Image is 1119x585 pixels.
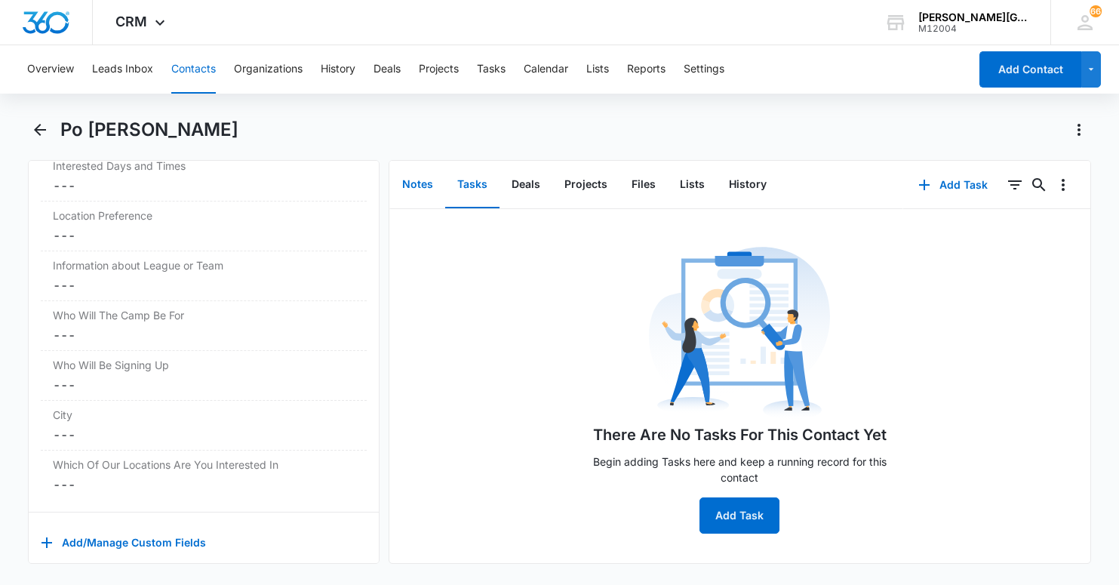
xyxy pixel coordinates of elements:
[419,45,459,94] button: Projects
[1003,173,1027,197] button: Filters
[53,257,355,273] label: Information about League or Team
[1090,5,1102,17] div: notifications count
[649,242,830,423] img: No Data
[500,162,552,208] button: Deals
[627,45,666,94] button: Reports
[41,351,367,401] div: Who Will Be Signing Up---
[918,11,1028,23] div: account name
[41,401,367,451] div: City---
[41,251,367,301] div: Information about League or Team---
[684,45,724,94] button: Settings
[53,326,355,344] dd: ---
[53,426,355,444] dd: ---
[1027,173,1051,197] button: Search...
[699,497,779,534] button: Add Task
[41,152,367,202] div: Interested Days and Times---
[979,51,1081,88] button: Add Contact
[918,23,1028,34] div: account id
[581,454,898,485] p: Begin adding Tasks here and keep a running record for this contact
[903,167,1003,203] button: Add Task
[53,226,355,245] dd: ---
[27,45,74,94] button: Overview
[92,45,153,94] button: Leads Inbox
[374,45,401,94] button: Deals
[668,162,717,208] button: Lists
[53,177,355,195] dd: ---
[41,541,206,554] a: Add/Manage Custom Fields
[1051,173,1075,197] button: Overflow Menu
[53,307,355,323] label: Who Will The Camp Be For
[28,118,51,142] button: Back
[477,45,506,94] button: Tasks
[53,158,355,174] label: Interested Days and Times
[41,202,367,251] div: Location Preference---
[524,45,568,94] button: Calendar
[321,45,355,94] button: History
[619,162,668,208] button: Files
[53,357,355,373] label: Who Will Be Signing Up
[53,457,355,473] label: Which Of Our Locations Are You Interested In
[390,162,445,208] button: Notes
[53,407,355,423] label: City
[593,423,887,446] h1: There Are No Tasks For This Contact Yet
[53,208,355,223] label: Location Preference
[171,45,216,94] button: Contacts
[234,45,303,94] button: Organizations
[552,162,619,208] button: Projects
[41,451,367,500] div: Which Of Our Locations Are You Interested In---
[53,276,355,294] dd: ---
[115,14,147,29] span: CRM
[53,476,355,494] dd: ---
[717,162,779,208] button: History
[586,45,609,94] button: Lists
[41,301,367,351] div: Who Will The Camp Be For---
[41,525,206,561] button: Add/Manage Custom Fields
[53,376,355,394] dd: ---
[445,162,500,208] button: Tasks
[1067,118,1091,142] button: Actions
[1090,5,1102,17] span: 66
[60,119,238,141] h1: Po [PERSON_NAME]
